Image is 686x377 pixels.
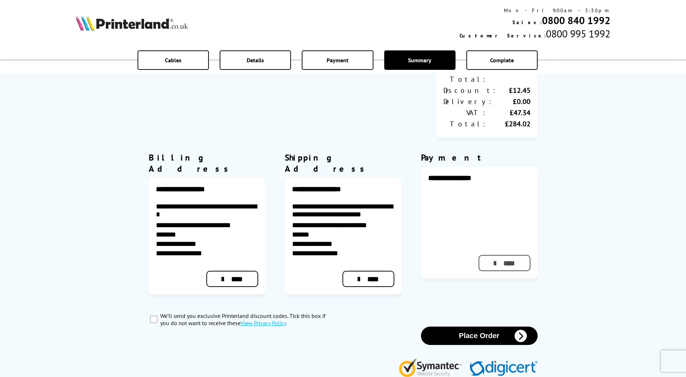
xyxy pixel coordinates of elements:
div: Sub Total: [443,65,487,84]
div: Shipping Address [285,152,402,174]
div: Discount: [443,86,497,95]
img: Symantec Website Security [399,356,467,377]
a: modal_privacy [241,319,286,327]
span: Details [247,57,264,64]
img: Printerland Logo [76,15,188,31]
div: Delivery: [443,97,493,106]
div: £12.45 [497,86,530,95]
img: Digicert [470,361,538,377]
span: Complete [490,57,514,64]
div: £0.00 [493,97,530,106]
div: VAT: [443,108,487,117]
a: 0800 840 1992 [542,14,610,27]
span: Sales: [512,19,542,26]
span: 0800 995 1992 [546,27,610,40]
div: £249.13 [487,65,530,84]
button: Place Order [421,327,538,345]
label: We’ll send you exclusive Printerland discount codes. Tick this box if you do not want to receive ... [160,312,335,327]
div: Billing Address [149,152,265,174]
span: Customer Service: [459,32,546,39]
span: Payment [327,57,349,64]
span: Cables [165,57,181,64]
div: £284.02 [487,119,530,129]
div: Total: [443,119,487,129]
div: Payment [421,152,538,163]
div: Mon - Fri 9:00am - 5:30pm [459,7,610,14]
span: Summary [408,57,431,64]
div: £47.34 [487,108,530,117]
